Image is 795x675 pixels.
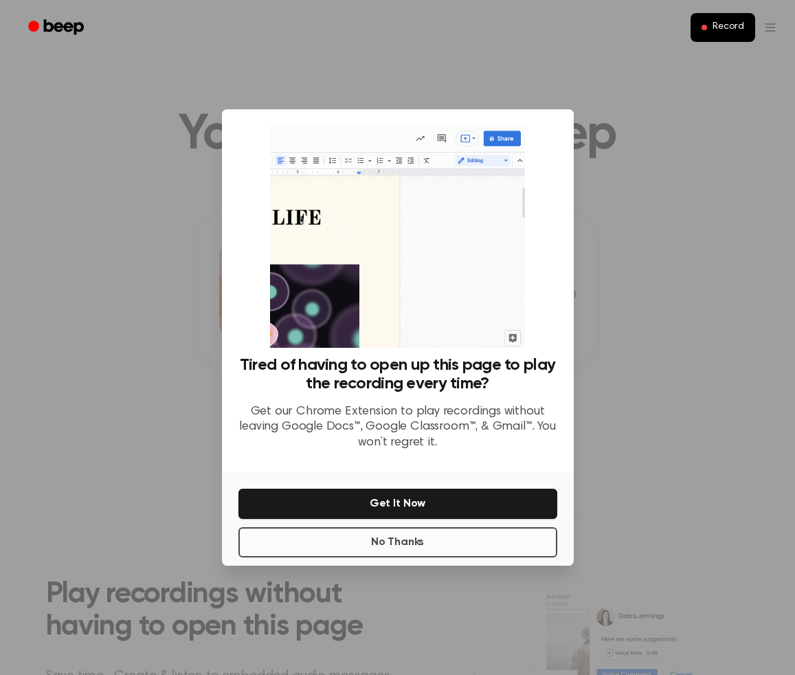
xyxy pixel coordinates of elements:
[238,489,557,519] button: Get It Now
[238,527,557,557] button: No Thanks
[238,404,557,451] p: Get our Chrome Extension to play recordings without leaving Google Docs™, Google Classroom™, & Gm...
[238,356,557,393] h3: Tired of having to open up this page to play the recording every time?
[19,14,96,41] a: Beep
[691,13,754,42] button: Record
[763,14,777,41] button: Open menu
[713,21,743,34] span: Record
[270,126,525,348] img: Beep extension in action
